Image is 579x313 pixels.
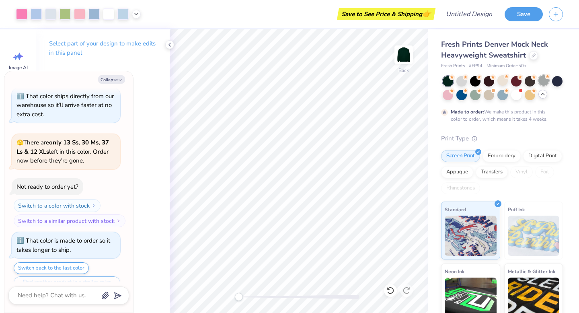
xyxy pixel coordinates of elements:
span: Neon Ink [445,267,464,276]
div: Vinyl [510,166,533,178]
div: Save to See Price & Shipping [339,8,433,20]
span: # FP94 [469,63,482,70]
div: That color ships directly from our warehouse so it’ll arrive faster at no extra cost. [16,92,114,118]
span: There are left in this color. Order now before they're gone. [16,138,109,165]
div: Not ready to order yet? [16,183,78,191]
span: Fresh Prints Denver Mock Neck Heavyweight Sweatshirt [441,39,548,60]
button: Switch to a color with stock [14,199,101,212]
strong: Made to order: [451,109,484,115]
img: Puff Ink [508,216,560,256]
div: Accessibility label [235,293,243,301]
span: Minimum Order: 50 + [487,63,527,70]
div: Applique [441,166,473,178]
span: 👉 [422,9,431,19]
button: Save [505,7,543,21]
button: Collapse [98,75,125,84]
span: Standard [445,205,466,214]
div: Digital Print [523,150,562,162]
div: Screen Print [441,150,480,162]
div: We make this product in this color to order, which means it takes 4 weeks. [451,108,550,123]
div: Transfers [476,166,508,178]
div: That color is made to order so it takes longer to ship. [16,237,110,254]
span: Image AI [9,64,28,71]
div: Rhinestones [441,182,480,194]
span: Metallic & Glitter Ink [508,267,555,276]
div: Back [398,67,409,74]
span: Fresh Prints [441,63,465,70]
img: Standard [445,216,497,256]
img: Back [396,47,412,63]
p: Select part of your design to make edits in this panel [49,39,157,58]
span: Puff Ink [508,205,525,214]
div: Foil [535,166,554,178]
strong: only 13 Ss, 30 Ms, 37 Ls & 12 XLs [16,138,109,156]
button: Find another product in a similar color that ships faster [14,276,120,294]
span: 🫣 [16,139,23,146]
img: Switch to a similar product with stock [116,218,121,223]
input: Untitled Design [439,6,499,22]
img: Switch to a color with stock [91,203,96,208]
div: Embroidery [482,150,521,162]
button: Switch to a similar product with stock [14,214,125,227]
div: Print Type [441,134,563,143]
button: Switch back to the last color [14,262,89,274]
